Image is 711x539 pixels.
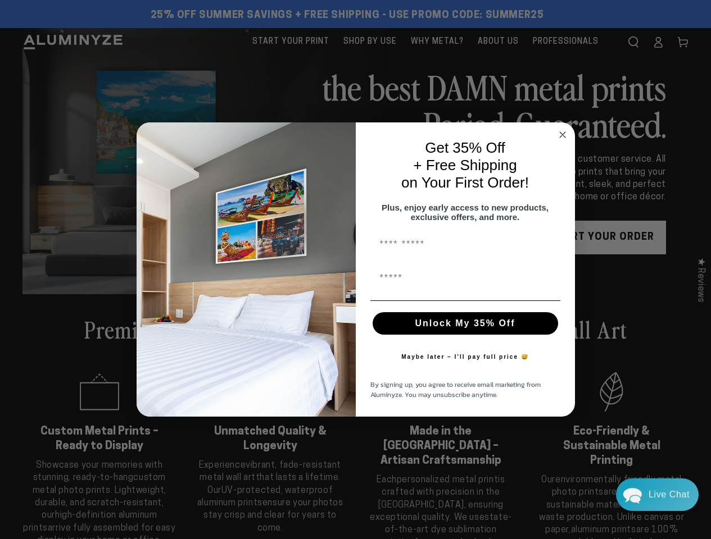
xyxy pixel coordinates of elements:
[137,122,356,417] img: 728e4f65-7e6c-44e2-b7d1-0292a396982f.jpeg
[649,478,690,511] div: Contact Us Directly
[373,312,558,335] button: Unlock My 35% Off
[401,174,529,191] span: on Your First Order!
[382,203,549,222] span: Plus, enjoy early access to new products, exclusive offers, and more.
[616,478,699,511] div: Chat widget toggle
[370,380,541,400] span: By signing up, you agree to receive email marketing from Aluminyze. You may unsubscribe anytime.
[396,346,535,368] button: Maybe later – I’ll pay full price 😅
[556,128,569,141] button: Close dialog
[425,139,505,156] span: Get 35% Off
[413,157,517,173] span: + Free Shipping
